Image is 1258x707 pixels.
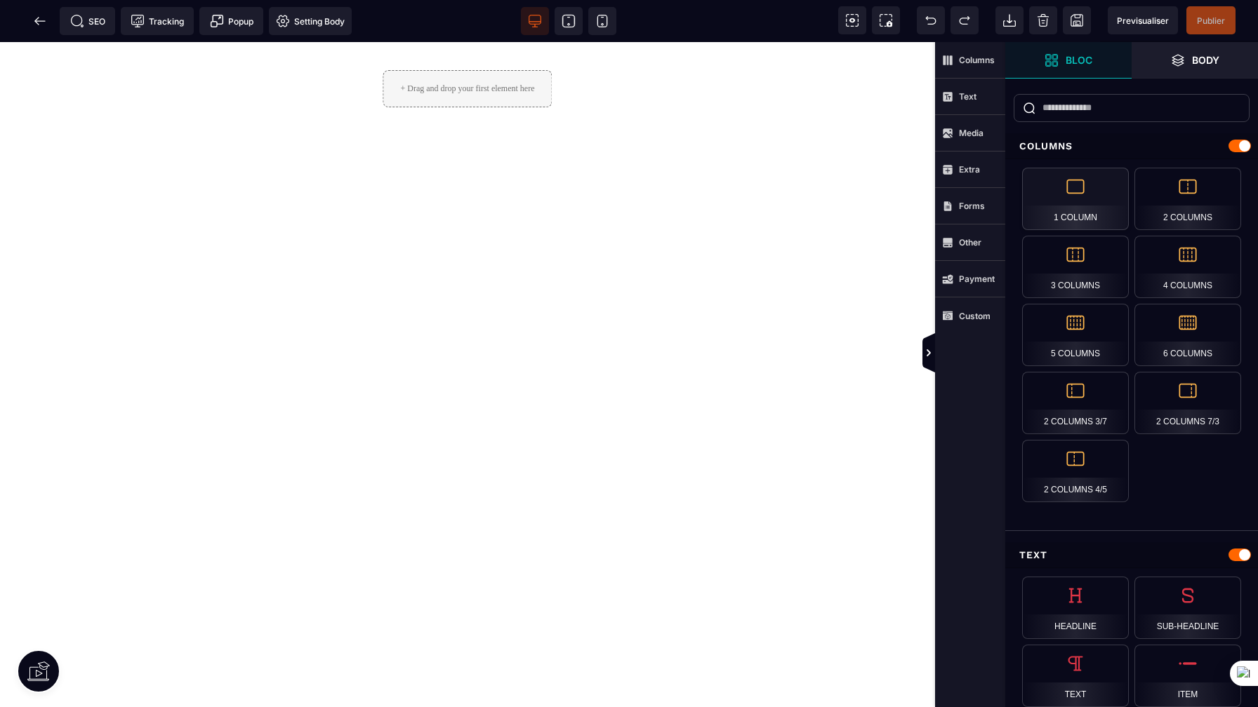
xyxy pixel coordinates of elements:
span: Popup [210,14,253,28]
div: Columns [1005,133,1258,159]
strong: Custom [959,311,991,321]
div: 2 Columns 7/3 [1134,372,1241,434]
div: 2 Columns 4/5 [1022,440,1129,502]
strong: Media [959,128,984,138]
strong: Body [1192,55,1219,65]
span: Tracking [131,14,184,28]
div: 2 Columns [1134,168,1241,230]
div: Headline [1022,577,1129,639]
span: Screenshot [872,6,900,34]
div: 6 Columns [1134,304,1241,366]
span: Publier [1197,15,1225,26]
span: SEO [70,14,105,28]
strong: Other [959,237,981,248]
div: + Drag and drop your first element here [383,28,552,65]
div: 3 Columns [1022,236,1129,298]
span: Open Blocks [1005,42,1132,79]
div: 2 Columns 3/7 [1022,372,1129,434]
div: 1 Column [1022,168,1129,230]
strong: Extra [959,164,980,175]
strong: Forms [959,201,985,211]
span: Open Layer Manager [1132,42,1258,79]
strong: Text [959,91,976,102]
div: Text [1022,645,1129,707]
span: Setting Body [276,14,345,28]
span: View components [838,6,866,34]
div: Text [1005,542,1258,568]
span: Preview [1108,6,1178,34]
div: 4 Columns [1134,236,1241,298]
strong: Columns [959,55,995,65]
span: Previsualiser [1117,15,1169,26]
strong: Bloc [1066,55,1092,65]
div: 5 Columns [1022,304,1129,366]
strong: Payment [959,274,995,284]
div: Item [1134,645,1241,707]
div: Sub-Headline [1134,577,1241,639]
